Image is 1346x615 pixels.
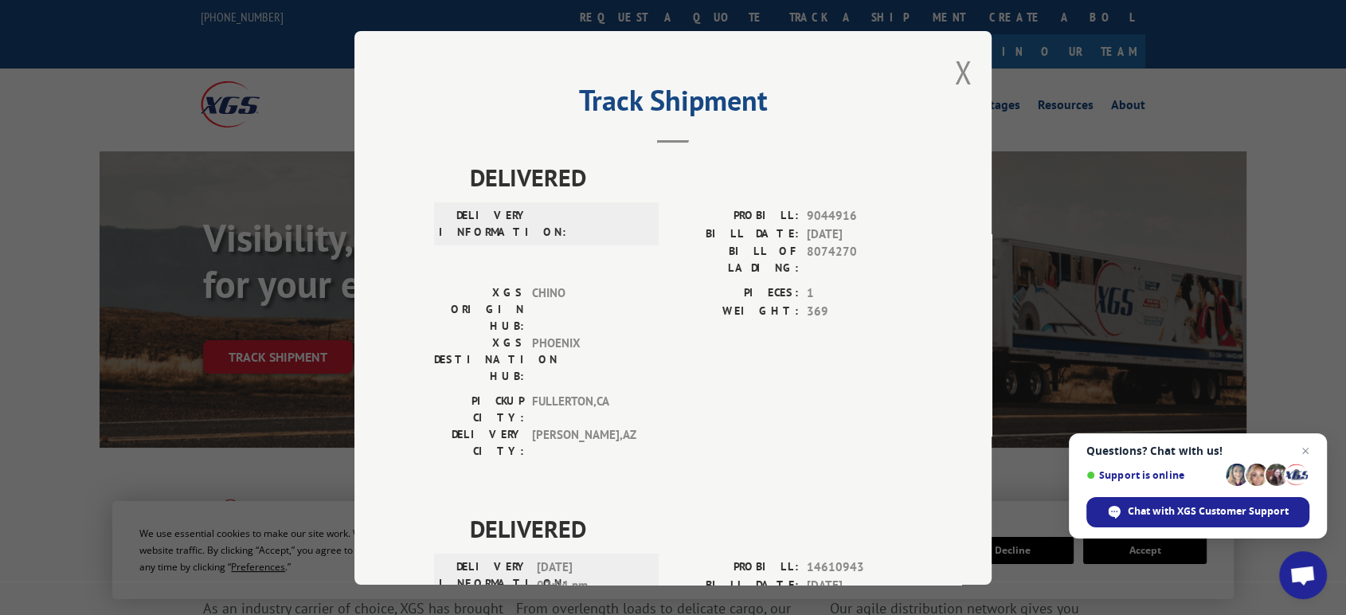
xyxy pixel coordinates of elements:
[470,159,912,195] span: DELIVERED
[673,576,799,594] label: BILL DATE:
[807,207,912,225] span: 9044916
[807,225,912,243] span: [DATE]
[673,284,799,303] label: PIECES:
[807,302,912,320] span: 369
[1086,445,1309,457] span: Questions? Chat with us!
[807,243,912,276] span: 8074270
[434,393,524,426] label: PICKUP CITY:
[439,558,529,613] label: DELIVERY INFORMATION:
[1086,469,1220,481] span: Support is online
[434,284,524,335] label: XGS ORIGIN HUB:
[954,51,972,93] button: Close modal
[807,558,912,577] span: 14610943
[807,576,912,594] span: [DATE]
[532,284,640,335] span: CHINO
[1296,441,1315,460] span: Close chat
[537,558,644,613] span: [DATE] 02:04 pm [PERSON_NAME]
[470,511,912,546] span: DELIVERED
[434,89,912,119] h2: Track Shipment
[673,558,799,577] label: PROBILL:
[1279,551,1327,599] div: Open chat
[532,335,640,385] span: PHOENIX
[434,426,524,460] label: DELIVERY CITY:
[673,302,799,320] label: WEIGHT:
[532,393,640,426] span: FULLERTON , CA
[439,207,529,241] label: DELIVERY INFORMATION:
[673,225,799,243] label: BILL DATE:
[673,243,799,276] label: BILL OF LADING:
[807,284,912,303] span: 1
[532,426,640,460] span: [PERSON_NAME] , AZ
[1128,504,1289,519] span: Chat with XGS Customer Support
[1086,497,1309,527] div: Chat with XGS Customer Support
[673,207,799,225] label: PROBILL:
[434,335,524,385] label: XGS DESTINATION HUB:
